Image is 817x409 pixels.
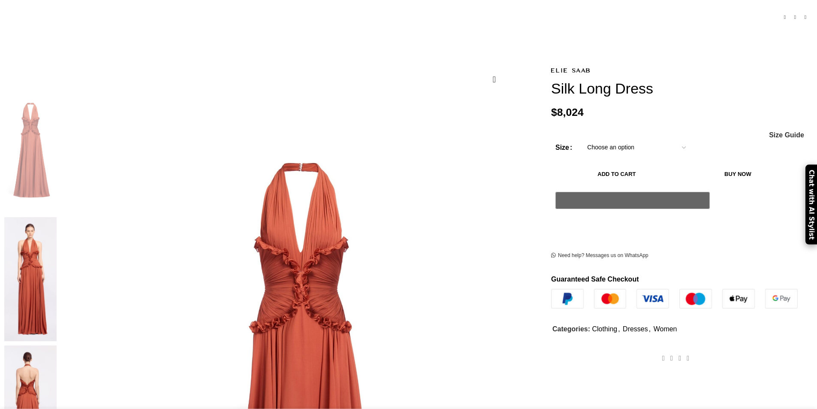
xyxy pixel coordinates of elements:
h1: Silk Long Dress [551,80,811,97]
a: WhatsApp social link [684,352,692,364]
button: Pay with GPay [555,192,710,209]
button: Buy now [682,165,793,183]
img: Elie Saab Silk Long Dress in Orange featuring Ruffle Details – Luxury Designer Fashion at Coveti. [4,89,57,213]
a: Clothing [592,325,617,333]
bdi: 8,024 [551,106,584,118]
a: Women [654,325,677,333]
a: Previous product [780,12,790,22]
a: Size Guide [769,132,804,139]
iframe: 安全快速的结账框架 [554,214,711,234]
a: Pinterest social link [675,352,684,364]
strong: Guaranteed Safe Checkout [551,276,639,283]
a: Need help? Messages us on WhatsApp [551,252,648,259]
span: Size Guide [769,132,804,139]
img: guaranteed-safe-checkout-bordered.j [551,289,798,309]
a: Dresses [623,325,648,333]
span: $ [551,106,557,118]
img: Elie Saab [551,68,590,73]
img: Elie Saab Silk Long Dress in Orange featuring Ruffle Details – Luxury Designer Fashion at Coveti. [4,217,57,341]
a: X social link [667,352,675,364]
span: , [649,324,651,335]
label: Size [555,142,572,153]
a: Next product [800,12,811,22]
button: Add to cart [555,165,678,183]
span: , [618,324,620,335]
a: Facebook social link [659,352,667,364]
span: Categories: [552,325,590,333]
